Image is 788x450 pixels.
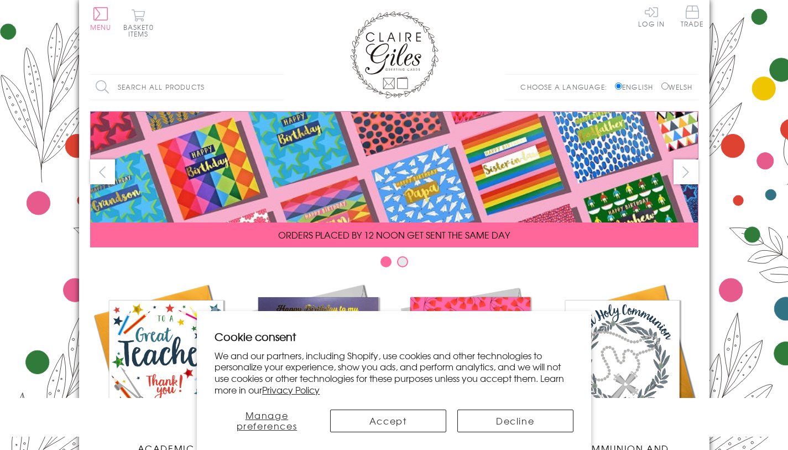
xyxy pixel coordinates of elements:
[215,350,573,396] p: We and our partners, including Shopify, use cookies and other technologies to personalize your ex...
[128,22,154,39] span: 0 items
[681,6,704,29] a: Trade
[262,383,320,396] a: Privacy Policy
[457,410,573,432] button: Decline
[397,256,408,267] button: Carousel Page 2
[237,408,298,432] span: Manage preferences
[123,9,154,37] button: Basket0 items
[215,410,319,432] button: Manage preferences
[90,256,698,273] div: Carousel Pagination
[273,75,284,100] input: Search
[90,22,112,32] span: Menu
[681,6,704,27] span: Trade
[278,228,510,241] span: ORDERS PLACED BY 12 NOON GET SENT THE SAME DAY
[661,82,693,92] label: Welsh
[615,82,659,92] label: English
[90,159,115,184] button: prev
[90,7,112,30] button: Menu
[330,410,446,432] button: Accept
[638,6,665,27] a: Log In
[380,256,392,267] button: Carousel Page 1 (Current Slide)
[615,82,622,90] input: English
[520,82,613,92] p: Choose a language:
[661,82,669,90] input: Welsh
[215,329,573,344] h2: Cookie consent
[674,159,698,184] button: next
[350,11,439,99] img: Claire Giles Greetings Cards
[90,75,284,100] input: Search all products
